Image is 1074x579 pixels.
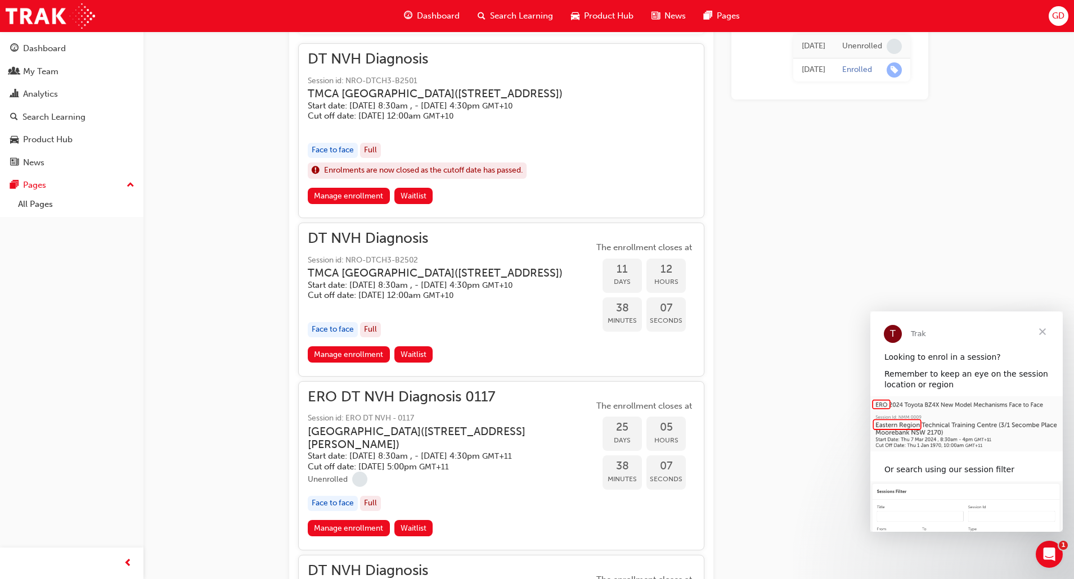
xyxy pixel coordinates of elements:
span: news-icon [10,158,19,168]
div: Full [360,322,381,337]
span: prev-icon [124,557,132,571]
span: Minutes [603,473,642,486]
a: All Pages [14,196,139,213]
div: Face to face [308,143,358,158]
span: ERO DT NVH Diagnosis 0117 [308,391,594,404]
iframe: Intercom live chat [1036,541,1063,568]
a: news-iconNews [642,4,695,28]
div: Thu Aug 14 2025 09:02:28 GMT+1000 (Australian Eastern Standard Time) [802,40,825,53]
button: Waitlist [394,520,433,536]
div: Full [360,496,381,511]
button: DT NVH DiagnosisSession id: NRO-DTCH3-B2501TMCA [GEOGRAPHIC_DATA]([STREET_ADDRESS])Start date: [D... [308,53,695,209]
span: Product Hub [584,10,633,22]
button: DashboardMy TeamAnalyticsSearch LearningProduct HubNews [5,36,139,175]
button: ERO DT NVH Diagnosis 0117Session id: ERO DT NVH - 0117[GEOGRAPHIC_DATA]([STREET_ADDRESS][PERSON_N... [308,391,695,541]
a: Analytics [5,84,139,105]
span: 38 [603,302,642,315]
span: The enrollment closes at [594,400,695,413]
div: Full [360,143,381,158]
span: up-icon [127,178,134,193]
button: Waitlist [394,188,433,204]
a: News [5,152,139,173]
span: Seconds [646,314,686,327]
span: Australian Eastern Standard Time GMT+10 [482,281,513,290]
span: Australian Eastern Daylight Time GMT+11 [419,462,449,472]
div: Enrolled [842,65,872,75]
a: Product Hub [5,129,139,150]
span: Australian Eastern Standard Time GMT+10 [482,101,513,111]
div: Unenrolled [308,474,348,485]
span: Hours [646,275,686,288]
h3: TMCA [GEOGRAPHIC_DATA] ( [STREET_ADDRESS] ) [308,87,563,100]
span: Enrolments are now closed as the cutoff date has passed. [324,164,523,177]
h5: Start date: [DATE] 8:30am , - [DATE] 4:30pm [308,280,563,291]
a: My Team [5,61,139,82]
span: Seconds [646,473,686,486]
span: Australian Eastern Daylight Time GMT+11 [482,451,512,461]
h5: Cut off date: [DATE] 5:00pm [308,462,576,472]
a: pages-iconPages [695,4,749,28]
span: 07 [646,302,686,315]
span: GD [1052,10,1064,22]
span: The enrollment closes at [594,241,695,254]
img: Trak [6,3,95,29]
span: Minutes [603,314,642,327]
span: pages-icon [10,180,19,191]
span: News [664,10,686,22]
span: 25 [603,421,642,434]
a: Manage enrollment [308,346,390,363]
span: Waitlist [401,350,426,359]
div: Unenrolled [842,41,882,52]
div: Product Hub [23,133,73,146]
button: Pages [5,175,139,196]
span: Dashboard [417,10,460,22]
a: Search Learning [5,107,139,128]
a: Manage enrollment [308,188,390,204]
div: My Team [23,65,59,78]
span: Pages [717,10,740,22]
span: DT NVH Diagnosis [308,53,581,66]
div: Search Learning [23,111,86,124]
span: Waitlist [401,523,426,533]
h3: TMCA [GEOGRAPHIC_DATA] ( [STREET_ADDRESS] ) [308,266,563,279]
span: 1 [1059,541,1068,550]
div: Face to face [308,322,358,337]
span: Australian Eastern Standard Time GMT+10 [423,291,453,300]
div: News [23,156,44,169]
div: Pages [23,179,46,192]
a: guage-iconDashboard [395,4,469,28]
span: Australian Eastern Standard Time GMT+10 [423,111,453,121]
span: exclaim-icon [312,164,320,178]
span: 07 [646,460,686,473]
span: news-icon [651,9,660,23]
button: Waitlist [394,346,433,363]
span: learningRecordVerb_ENROLL-icon [887,62,902,78]
span: Search Learning [490,10,553,22]
span: Session id: ERO DT NVH - 0117 [308,412,594,425]
h5: Cut off date: [DATE] 12:00am [308,290,563,301]
span: Days [603,275,642,288]
span: search-icon [10,112,18,123]
span: Session id: NRO-DTCH3-B2502 [308,254,581,267]
h5: Cut off date: [DATE] 12:00am [308,111,563,121]
iframe: Intercom live chat message [870,311,1063,532]
div: Thu Aug 14 2025 09:01:57 GMT+1000 (Australian Eastern Standard Time) [802,64,825,76]
div: Dashboard [23,42,66,55]
span: Days [603,434,642,447]
button: DT NVH DiagnosisSession id: NRO-DTCH3-B2502TMCA [GEOGRAPHIC_DATA]([STREET_ADDRESS])Start date: [D... [308,232,695,367]
div: Face to face [308,496,358,511]
span: Waitlist [401,191,426,201]
span: learningRecordVerb_NONE-icon [887,39,902,54]
span: learningRecordVerb_NONE-icon [352,472,367,487]
span: guage-icon [404,9,412,23]
div: Analytics [23,88,58,101]
span: car-icon [571,9,579,23]
a: car-iconProduct Hub [562,4,642,28]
